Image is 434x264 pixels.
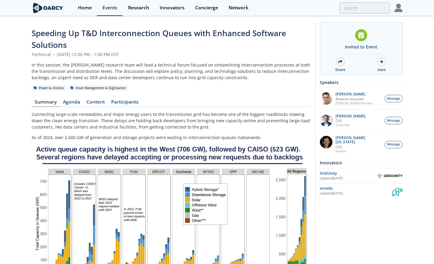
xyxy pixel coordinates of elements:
[320,77,403,88] div: Speakers
[320,136,333,148] img: 1b183925-147f-4a47-82c9-16eeeed5003c
[336,145,381,149] p: CEO
[385,141,403,148] button: Message
[60,100,83,107] a: Agenda
[377,67,386,73] div: Save
[392,185,403,196] img: envelio
[387,142,400,147] span: Message
[320,170,403,181] a: GridUnity Updated[DATE] GridUnity
[320,185,403,196] a: envelio Updated[DATE] envelio
[320,171,377,176] div: GridUnity
[336,97,373,101] p: Research Associate
[387,118,400,123] span: Message
[336,101,373,105] p: [PERSON_NAME] Partners
[52,51,56,57] span: •
[32,100,60,107] a: Summary
[32,51,311,57] div: Technical [DATE] 12:00 PM - 1:00 PM EDT
[102,5,117,10] div: Events
[320,191,392,196] div: Updated [DATE]
[336,136,381,144] p: [PERSON_NAME][US_STATE]
[160,5,185,10] div: Innovators
[32,134,311,141] p: As of 2024, over 2,600 GW of generation and storage projects were waiting in interconnection queu...
[320,92,333,105] img: f1d2b35d-fddb-4a25-bd87-d4d314a355e9
[377,173,403,178] img: GridUnity
[339,2,390,14] input: Advanced Search
[108,100,142,107] a: Participants
[83,100,108,107] a: Content
[387,96,400,101] span: Message
[320,176,377,181] div: Updated [DATE]
[394,4,403,12] img: Profile
[32,111,311,130] p: Connecting large-scale renewables and major energy users to the transmission grid has become one ...
[385,95,403,102] button: Message
[78,5,92,10] div: Home
[336,123,365,127] p: GridUnity
[320,114,333,127] img: d42dc26c-2a28-49ac-afde-9b58c84c0349
[336,149,381,153] p: envelio
[335,67,345,73] div: Share
[195,5,218,10] div: Concierge
[229,5,248,10] div: Network
[409,240,428,258] iframe: chat widget
[336,119,365,123] p: CEO
[128,5,149,10] div: Research
[336,92,373,96] p: [PERSON_NAME]
[68,85,128,91] div: Asset Management & Digitization
[385,117,403,124] button: Message
[320,157,403,168] div: Innovators
[336,114,365,118] p: [PERSON_NAME]
[32,3,64,13] img: logo-wide.svg
[32,62,311,81] div: In this session, the [PERSON_NAME] research team will lead a technical forum focused on streamlin...
[32,28,286,50] span: Speeding Up T&D Interconnection Queues with Enhanced Software Solutions
[32,85,66,91] div: Power & Utilities
[320,186,392,191] div: envelio
[345,44,377,50] div: Invited to Event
